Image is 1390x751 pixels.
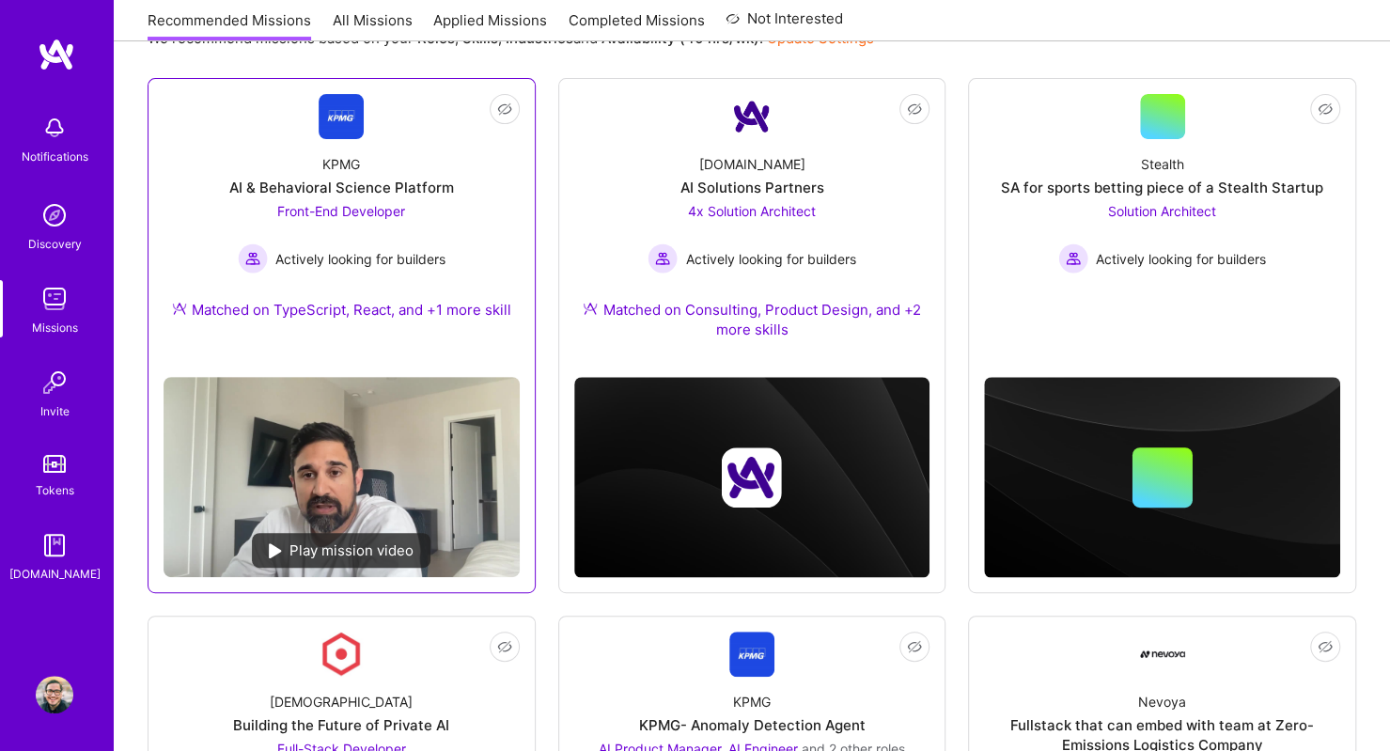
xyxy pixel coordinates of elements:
div: Nevoya [1138,692,1186,712]
div: KPMG [322,154,360,174]
a: All Missions [333,10,413,41]
div: [DEMOGRAPHIC_DATA] [270,692,413,712]
div: [DOMAIN_NAME] [9,564,101,584]
img: cover [574,377,930,578]
i: icon EyeClosed [907,639,922,654]
a: Applied Missions [433,10,547,41]
a: User Avatar [31,676,78,713]
img: Actively looking for builders [1058,243,1088,274]
div: Discovery [28,234,82,254]
img: No Mission [164,377,520,577]
img: Actively looking for builders [238,243,268,274]
img: cover [984,377,1340,578]
span: Actively looking for builders [685,249,855,269]
div: AI Solutions Partners [679,178,823,197]
img: guide book [36,526,73,564]
div: KPMG [733,692,771,712]
div: Invite [40,401,70,421]
div: AI & Behavioral Science Platform [229,178,454,197]
img: logo [38,38,75,71]
img: tokens [43,455,66,473]
div: KPMG- Anomaly Detection Agent [638,715,865,735]
span: Actively looking for builders [275,249,445,269]
span: 4x Solution Architect [688,203,816,219]
div: Matched on Consulting, Product Design, and +2 more skills [574,300,930,339]
img: teamwork [36,280,73,318]
div: Building the Future of Private AI [233,715,449,735]
span: Actively looking for builders [1096,249,1266,269]
i: icon EyeClosed [1318,639,1333,654]
i: icon EyeClosed [497,102,512,117]
div: Missions [32,318,78,337]
img: Company logo [722,447,782,508]
img: User Avatar [36,676,73,713]
a: Recommended Missions [148,10,311,41]
img: Company Logo [729,94,774,139]
a: Completed Missions [569,10,705,41]
a: StealthSA for sports betting piece of a Stealth StartupSolution Architect Actively looking for bu... [984,94,1340,328]
div: [DOMAIN_NAME] [698,154,804,174]
div: Matched on TypeScript, React, and +1 more skill [172,300,511,320]
i: icon EyeClosed [1318,102,1333,117]
span: Solution Architect [1108,203,1216,219]
i: icon EyeClosed [497,639,512,654]
a: Company Logo[DOMAIN_NAME]AI Solutions Partners4x Solution Architect Actively looking for builders... [574,94,930,362]
img: play [269,543,282,558]
img: Company Logo [319,632,364,677]
img: Invite [36,364,73,401]
img: Ateam Purple Icon [172,301,187,316]
a: Company LogoKPMGAI & Behavioral Science PlatformFront-End Developer Actively looking for builders... [164,94,520,362]
div: Stealth [1141,154,1184,174]
div: Tokens [36,480,74,500]
img: Actively looking for builders [648,243,678,274]
img: Company Logo [1140,632,1185,677]
div: Play mission video [252,533,430,568]
div: Notifications [22,147,88,166]
img: Company Logo [319,94,364,139]
img: Ateam Purple Icon [583,301,598,316]
img: Company Logo [729,632,774,677]
a: Not Interested [726,8,843,41]
i: icon EyeClosed [907,102,922,117]
span: Front-End Developer [277,203,405,219]
img: discovery [36,196,73,234]
img: bell [36,109,73,147]
div: SA for sports betting piece of a Stealth Startup [1001,178,1323,197]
